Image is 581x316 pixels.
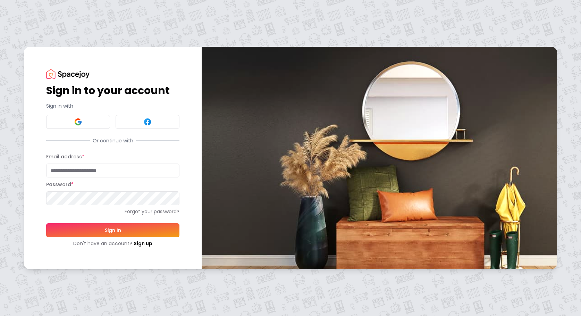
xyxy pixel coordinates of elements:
[134,240,152,247] a: Sign up
[46,223,179,237] button: Sign In
[46,69,90,78] img: Spacejoy Logo
[46,84,179,97] h1: Sign in to your account
[46,240,179,247] div: Don't have an account?
[46,208,179,215] a: Forgot your password?
[46,102,179,109] p: Sign in with
[46,153,84,160] label: Email address
[90,137,136,144] span: Or continue with
[143,118,152,126] img: Facebook signin
[74,118,82,126] img: Google signin
[202,47,557,269] img: banner
[46,181,74,188] label: Password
